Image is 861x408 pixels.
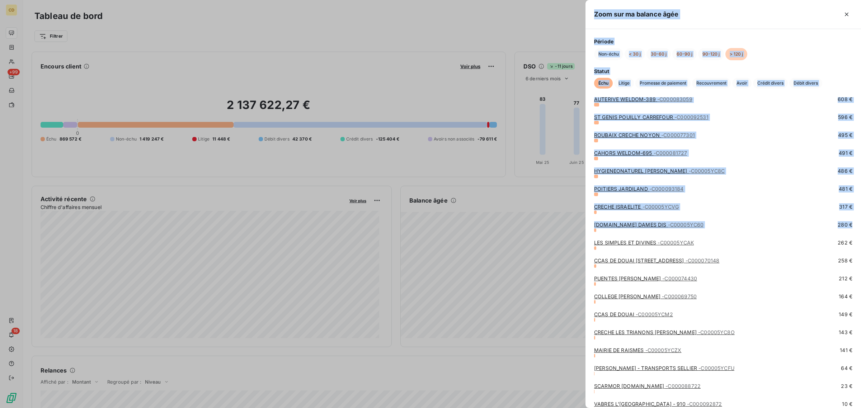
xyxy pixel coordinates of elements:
a: CRECHE LES TRIANONS [PERSON_NAME] [594,329,735,335]
button: Promesse de paiement [635,78,691,89]
span: - C000074430 [662,275,697,281]
span: - C000092872 [687,401,722,407]
span: - C000069750 [662,293,697,299]
button: 30-60 j [646,48,671,60]
button: 90-120 j [698,48,724,60]
span: - C000083059 [657,96,692,102]
span: - C00005YC60 [668,222,704,228]
span: - C00005YCZX [645,347,682,353]
span: 608 € [838,96,852,103]
span: 141 € [840,347,852,354]
span: - C00005YCM2 [636,311,673,317]
span: 481 € [839,185,852,193]
button: Crédit divers [753,78,788,89]
span: 212 € [839,275,852,282]
a: HYGIENEONATUREL [PERSON_NAME] [594,168,725,174]
span: - C00005YCFU [698,365,734,371]
button: Recouvrement [692,78,731,89]
a: VABRES L'[GEOGRAPHIC_DATA] - 910 [594,401,722,407]
button: > 120 j [725,48,747,60]
span: - C00005YCAK [658,239,694,246]
span: 149 € [839,311,852,318]
a: LES SIMPLES ET DIVINES [594,239,694,246]
button: < 30 j [625,48,645,60]
span: 280 € [838,221,852,228]
span: 10 € [842,400,852,408]
span: 164 € [839,293,852,300]
span: - C000081727 [654,150,687,156]
a: CCAS DE DOUAI [STREET_ADDRESS] [594,257,719,264]
span: - C000088722 [665,383,701,389]
span: 596 € [838,114,852,121]
iframe: Intercom live chat [837,384,854,401]
a: MAIRIE DE RAISMES [594,347,681,353]
button: Litige [614,78,634,89]
span: 64 € [841,365,852,372]
span: 317 € [839,203,852,210]
span: 23 € [841,383,852,390]
a: PUENTES [PERSON_NAME] [594,275,697,281]
a: POITIERS JARDILAND [594,186,684,192]
span: - C00005YCVG [643,204,679,210]
span: 486 € [838,167,852,175]
button: Avoir [732,78,752,89]
button: 60-90 j [672,48,697,60]
a: ROUBAIX CRECHE NOYON [594,132,695,138]
span: 258 € [838,257,852,264]
span: 495 € [838,132,852,139]
h5: Zoom sur ma balance âgée [594,9,679,19]
a: ST GENIS POUILLY CARREFOUR [594,114,709,120]
span: 491 € [839,150,852,157]
a: [DOMAIN_NAME] DAMES DIS [594,222,704,228]
a: CRECHE ISRAELITE [594,204,679,210]
button: Échu [594,78,613,89]
button: Débit divers [789,78,822,89]
span: - C00005YC8O [698,329,735,335]
span: - C00005YC8C [689,168,725,174]
span: Période [594,38,852,45]
a: AUTERIVE WELDOM-389 [594,96,692,102]
span: 143 € [839,329,852,336]
button: Non-échu [594,48,623,60]
a: SCARMOR [DOMAIN_NAME] [594,383,701,389]
a: COLLEGE [PERSON_NAME] [594,293,697,299]
span: - C000077301 [661,132,695,138]
a: [PERSON_NAME] - TRANSPORTS SELLIER [594,365,734,371]
span: 262 € [838,239,852,246]
span: - C000070148 [686,257,720,264]
span: Statut [594,67,852,75]
a: CCAS DE DOUAI [594,311,673,317]
span: - C000092531 [674,114,709,120]
a: CAHORS WELDOM-695 [594,150,687,156]
span: - C000093184 [649,186,684,192]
